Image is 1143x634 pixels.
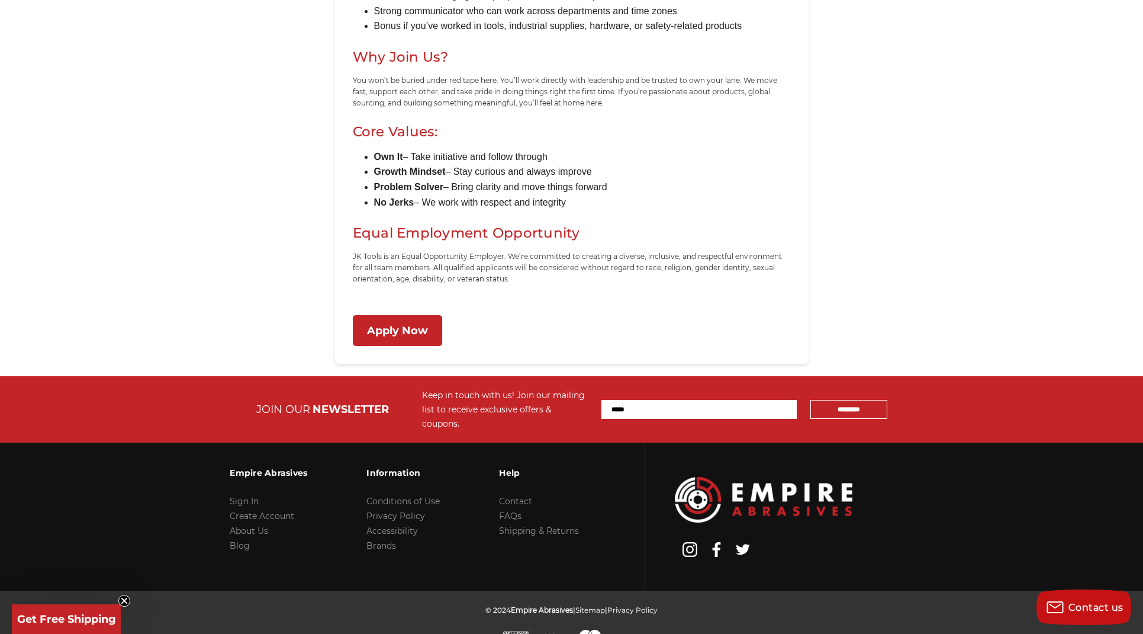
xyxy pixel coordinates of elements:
p: You won’t be buried under red tape here. You’ll work directly with leadership and be trusted to o... [353,75,791,109]
h2: Equal Employment Opportunity [353,222,791,244]
a: Contact [499,496,532,507]
li: Strong communicator who can work across departments and time zones [374,4,791,19]
b: Own It [374,152,403,162]
b: No Jerks [374,197,414,207]
h3: Help [499,460,579,485]
button: Close teaser [118,595,130,607]
a: FAQs [499,511,521,521]
li: – We work with respect and integrity [374,195,791,210]
span: Get Free Shipping [17,613,116,626]
img: Empire Abrasives Logo Image [675,477,852,523]
p: © 2024 | | [485,603,658,617]
li: Bonus if you’ve worked in tools, industrial supplies, hardware, or safety-related products [374,18,791,34]
a: Privacy Policy [607,606,658,614]
span: JOIN OUR [256,403,310,416]
div: Get Free ShippingClose teaser [12,604,121,634]
div: Keep in touch with us! Join our mailing list to receive exclusive offers & coupons. [422,388,590,431]
a: Brands [366,540,396,551]
a: Sign In [230,496,259,507]
h2: Core Values: [353,121,791,143]
a: Apply Now [353,315,442,347]
button: Contact us [1036,590,1131,625]
h3: Information [366,460,440,485]
a: Accessibility [366,526,418,536]
a: Shipping & Returns [499,526,579,536]
span: Empire Abrasives [511,606,573,614]
a: Create Account [230,511,294,521]
h3: Empire Abrasives [230,460,307,485]
span: NEWSLETTER [313,403,389,416]
p: JK Tools is an Equal Opportunity Employer. We’re committed to creating a diverse, inclusive, and ... [353,251,791,285]
a: Privacy Policy [366,511,425,521]
a: Blog [230,540,250,551]
a: Sitemap [575,606,605,614]
li: – Take initiative and follow through [374,149,791,165]
h2: Why Join Us? [353,46,791,68]
a: Conditions of Use [366,496,440,507]
a: About Us [230,526,268,536]
li: – Bring clarity and move things forward [374,180,791,195]
b: Problem Solver [374,182,443,192]
li: – Stay curious and always improve [374,164,791,180]
b: Growth Mindset [374,166,446,177]
span: Contact us [1068,602,1123,613]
